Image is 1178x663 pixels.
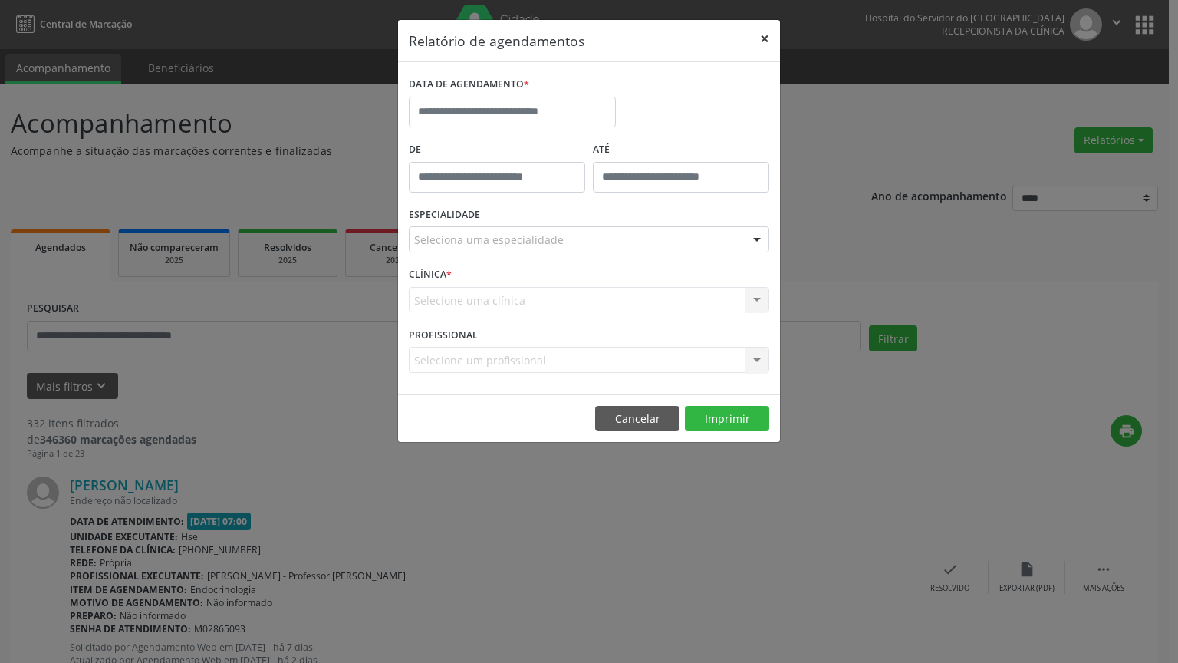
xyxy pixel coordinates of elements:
[409,138,585,162] label: De
[595,406,679,432] button: Cancelar
[685,406,769,432] button: Imprimir
[409,323,478,347] label: PROFISSIONAL
[749,20,780,58] button: Close
[409,73,529,97] label: DATA DE AGENDAMENTO
[409,203,480,227] label: ESPECIALIDADE
[414,232,564,248] span: Seleciona uma especialidade
[593,138,769,162] label: ATÉ
[409,31,584,51] h5: Relatório de agendamentos
[409,263,452,287] label: CLÍNICA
